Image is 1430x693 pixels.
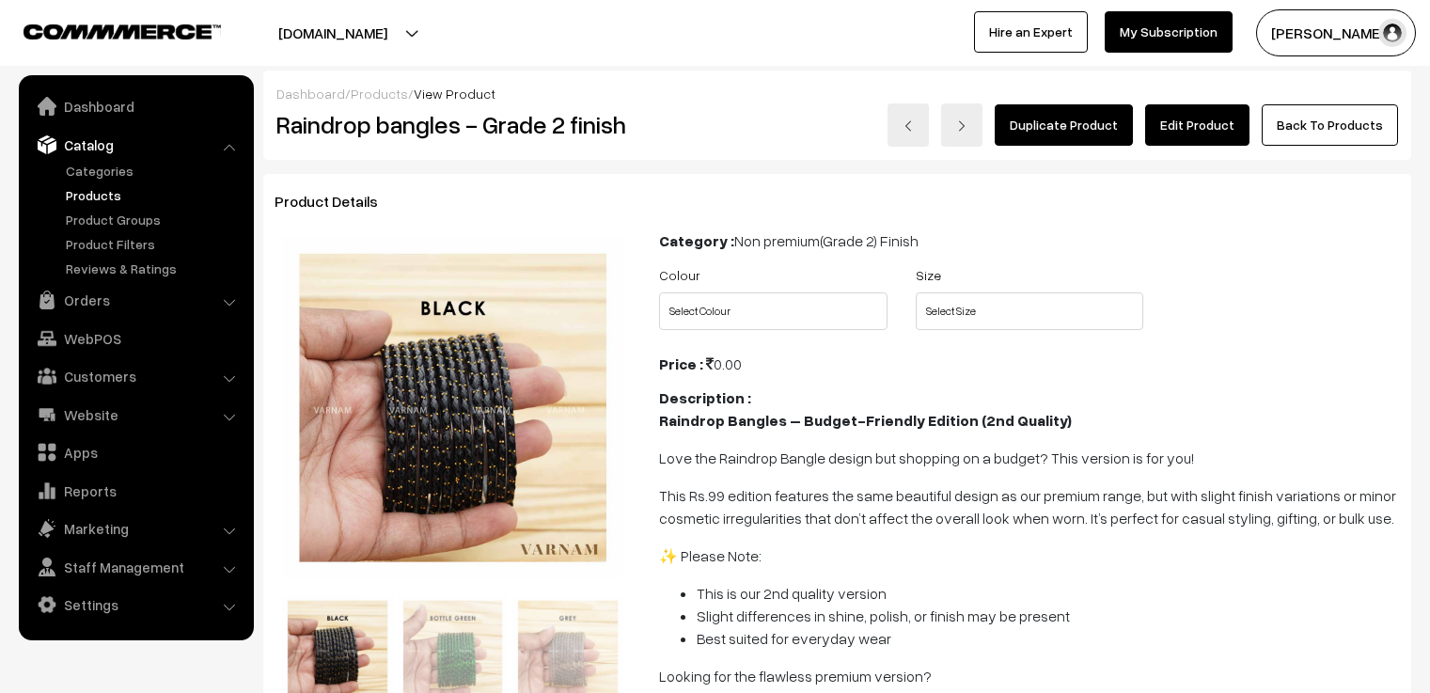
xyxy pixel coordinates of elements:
[24,283,247,317] a: Orders
[24,512,247,545] a: Marketing
[659,265,700,285] label: Colour
[659,486,1396,528] span: This Rs.99 edition features the same beautiful design as our premium range, but with slight finis...
[697,606,1070,625] span: Slight differences in shine, polish, or finish may be present
[1262,104,1398,146] a: Back To Products
[1145,104,1249,146] a: Edit Product
[659,447,1400,469] p: Love the Raindrop Bangle design but shopping on a budget? This version is for you!
[659,229,1400,252] div: Non premium(Grade 2) Finish
[916,265,941,285] label: Size
[24,128,247,162] a: Catalog
[903,120,914,132] img: left-arrow.png
[212,9,453,56] button: [DOMAIN_NAME]
[61,234,247,254] a: Product Filters
[351,86,408,102] a: Products
[24,89,247,123] a: Dashboard
[24,474,247,508] a: Reports
[24,398,247,432] a: Website
[282,237,623,578] img: 17501716387340BLACK.jpg
[659,231,734,250] b: Category :
[24,435,247,469] a: Apps
[659,546,762,565] span: ✨ Please Note:
[61,185,247,205] a: Products
[61,210,247,229] a: Product Groups
[1105,11,1233,53] a: My Subscription
[24,550,247,584] a: Staff Management
[24,19,188,41] a: COMMMERCE
[659,667,932,685] span: Looking for the flawless premium version?
[697,629,891,648] span: Best suited for everyday wear
[659,411,1072,430] b: Raindrop Bangles – Budget-Friendly Edition (2nd Quality)
[1256,9,1416,56] button: [PERSON_NAME] C
[956,120,967,132] img: right-arrow.png
[697,584,887,603] span: This is our 2nd quality version
[24,588,247,622] a: Settings
[275,192,401,211] span: Product Details
[24,24,221,39] img: COMMMERCE
[24,359,247,393] a: Customers
[276,110,632,139] h2: Raindrop bangles - Grade 2 finish
[1378,19,1406,47] img: user
[995,104,1133,146] a: Duplicate Product
[276,86,345,102] a: Dashboard
[61,259,247,278] a: Reviews & Ratings
[659,353,1400,375] div: 0.00
[276,84,1398,103] div: / /
[61,161,247,181] a: Categories
[659,354,703,373] b: Price :
[24,322,247,355] a: WebPOS
[659,388,751,407] b: Description :
[974,11,1088,53] a: Hire an Expert
[414,86,495,102] span: View Product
